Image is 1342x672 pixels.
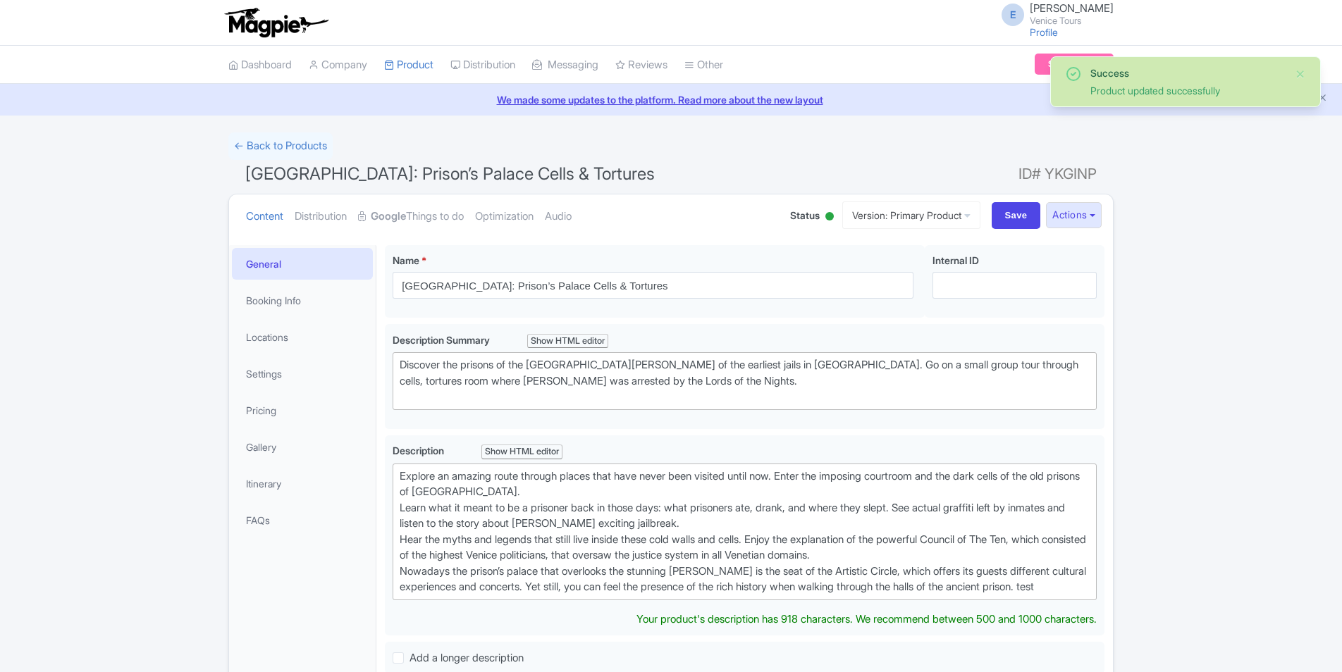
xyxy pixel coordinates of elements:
[1090,83,1283,98] div: Product updated successfully
[228,132,333,160] a: ← Back to Products
[684,46,723,85] a: Other
[1317,91,1328,107] button: Close announcement
[1090,66,1283,80] div: Success
[245,163,655,184] span: [GEOGRAPHIC_DATA]: Prison’s Palace Cells & Tortures
[232,394,373,426] a: Pricing
[1046,202,1102,228] button: Actions
[393,254,419,266] span: Name
[1018,160,1097,188] span: ID# YKGINP
[228,46,292,85] a: Dashboard
[232,504,373,536] a: FAQs
[232,468,373,499] a: Itinerary
[8,92,1334,107] a: We made some updates to the platform. Read more about the new layout
[481,444,562,459] div: Show HTML editor
[823,206,837,228] div: Active
[1030,16,1114,25] small: Venice Tours
[232,431,373,463] a: Gallery
[1030,26,1058,38] a: Profile
[475,194,534,239] a: Optimization
[400,357,1090,405] div: Discover the prisons of the [GEOGRAPHIC_DATA][PERSON_NAME] of the earliest jails in [GEOGRAPHIC_D...
[527,334,608,349] div: Show HTML editor
[1035,54,1114,75] a: Subscription
[532,46,598,85] a: Messaging
[450,46,515,85] a: Distribution
[932,254,979,266] span: Internal ID
[371,209,406,225] strong: Google
[1030,1,1114,15] span: [PERSON_NAME]
[545,194,572,239] a: Audio
[393,444,446,456] span: Description
[393,334,492,346] span: Description Summary
[993,3,1114,25] a: E [PERSON_NAME] Venice Tours
[295,194,347,239] a: Distribution
[309,46,367,85] a: Company
[1002,4,1024,26] span: E
[992,202,1041,229] input: Save
[221,7,331,38] img: logo-ab69f6fb50320c5b225c76a69d11143b.png
[410,651,524,664] span: Add a longer description
[232,285,373,316] a: Booking Info
[232,321,373,353] a: Locations
[232,248,373,280] a: General
[790,208,820,223] span: Status
[232,358,373,390] a: Settings
[842,201,980,229] a: Version: Primary Product
[615,46,667,85] a: Reviews
[400,468,1090,595] div: Explore an amazing route through places that have never been visited until now. Enter the imposin...
[636,611,1097,628] div: Your product's description has 918 characters. We recommend between 500 and 1000 characters.
[358,194,464,239] a: GoogleThings to do
[1295,66,1306,82] button: Close
[246,194,283,239] a: Content
[384,46,433,85] a: Product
